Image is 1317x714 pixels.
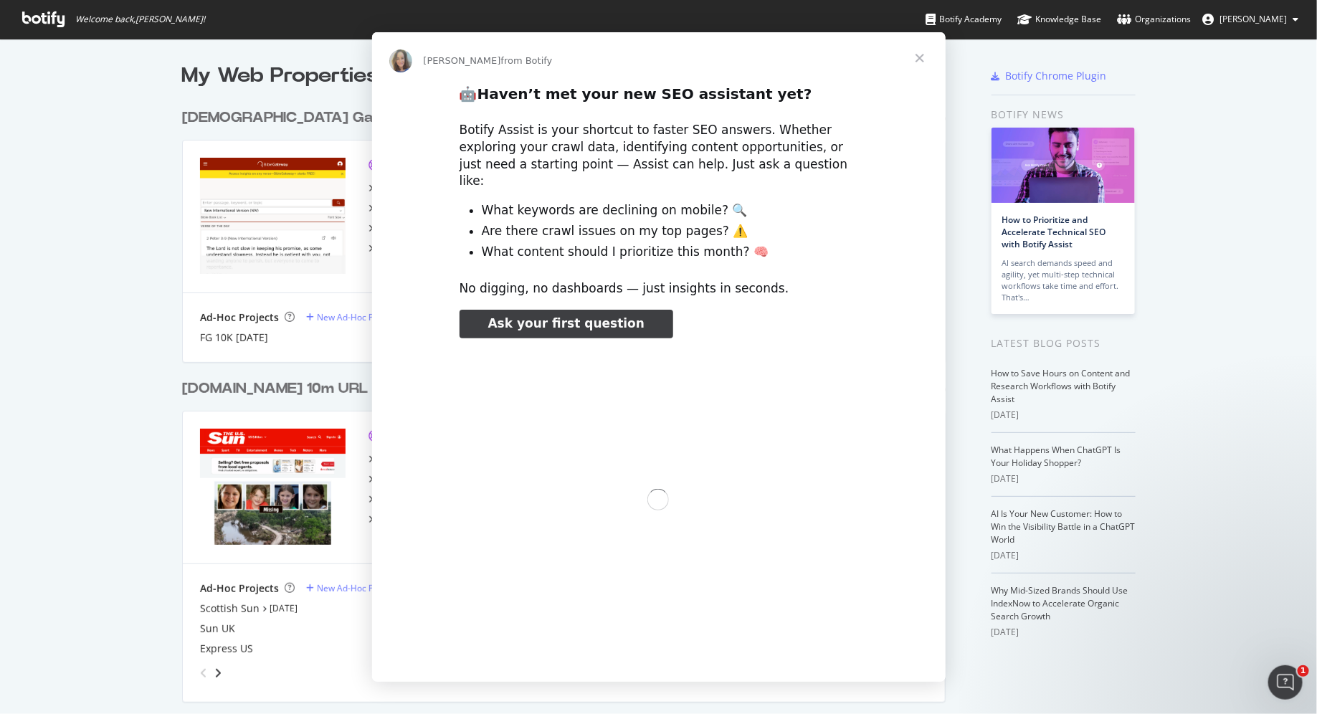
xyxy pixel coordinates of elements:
[424,55,501,66] span: [PERSON_NAME]
[460,310,673,338] a: Ask your first question
[460,85,858,111] h2: 🤖
[894,32,946,84] span: Close
[501,55,553,66] span: from Botify
[482,223,858,240] li: Are there crawl issues on my top pages? ⚠️
[482,244,858,261] li: What content should I prioritize this month? 🧠
[477,85,812,103] b: Haven’t met your new SEO assistant yet?
[389,49,412,72] img: Profile image for Colleen
[482,202,858,219] li: What keywords are declining on mobile? 🔍
[460,122,858,190] div: Botify Assist is your shortcut to faster SEO answers. Whether exploring your crawl data, identify...
[488,316,645,330] span: Ask your first question
[460,280,858,297] div: No digging, no dashboards — just insights in seconds.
